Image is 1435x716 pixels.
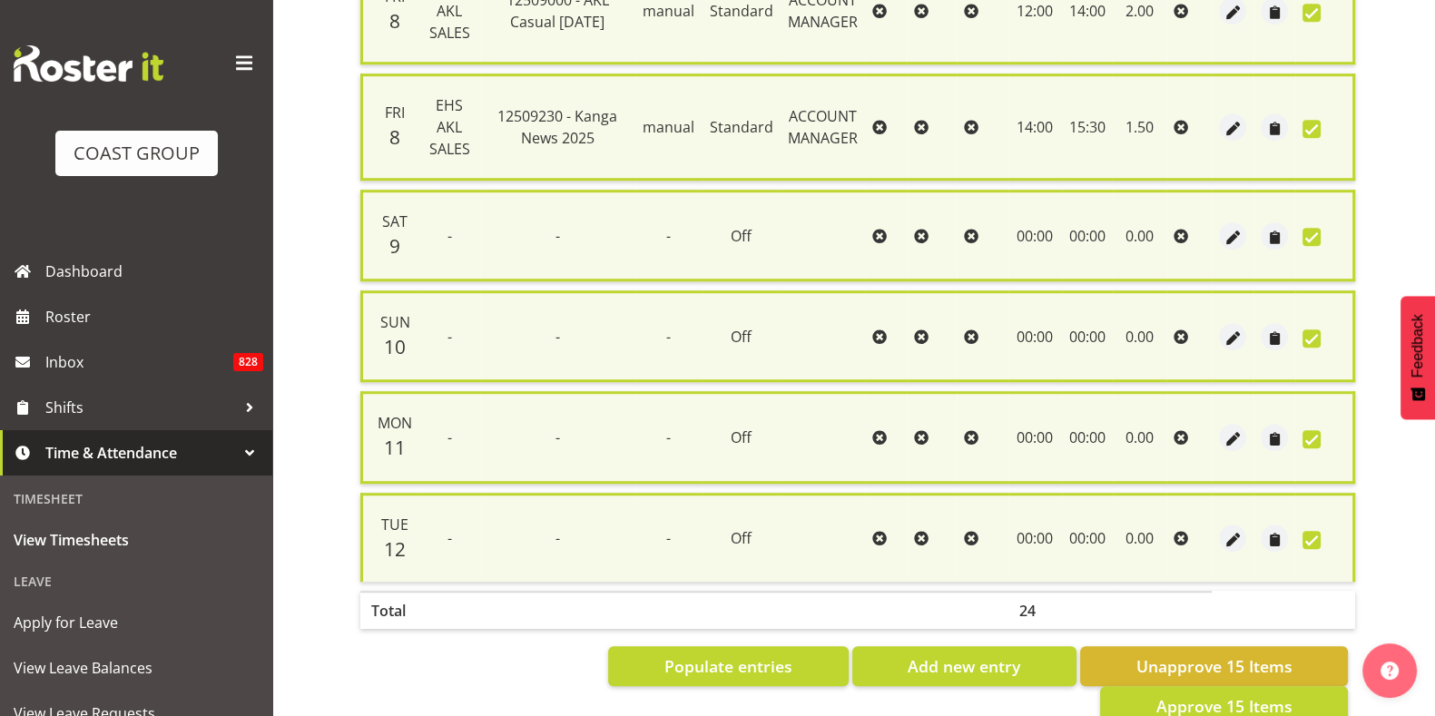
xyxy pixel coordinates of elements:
td: Off [703,290,781,382]
img: help-xxl-2.png [1381,662,1399,680]
span: ACCOUNT MANAGER [788,106,858,148]
span: 11 [384,435,406,460]
span: - [447,226,452,246]
span: Apply for Leave [14,609,259,636]
span: - [666,427,671,447]
th: Total [360,591,419,629]
img: Rosterit website logo [14,45,163,82]
td: 15:30 [1062,74,1113,181]
span: manual [643,117,694,137]
span: Unapprove 15 Items [1135,654,1292,678]
span: Mon [378,413,412,433]
span: 828 [233,353,263,371]
td: 00:00 [1062,493,1113,582]
td: 14:00 [1008,74,1062,181]
span: - [447,528,452,548]
td: 00:00 [1062,391,1113,483]
span: - [666,226,671,246]
button: Add new entry [852,646,1076,686]
td: 00:00 [1008,391,1062,483]
span: Tue [381,515,408,535]
td: 00:00 [1008,190,1062,281]
th: 24 [1008,591,1062,629]
td: Off [703,493,781,582]
td: 0.00 [1113,391,1167,483]
td: 00:00 [1062,190,1113,281]
a: Apply for Leave [5,600,268,645]
td: 00:00 [1008,493,1062,582]
td: 1.50 [1113,74,1167,181]
td: Off [703,391,781,483]
div: Leave [5,563,268,600]
span: - [555,528,560,548]
td: 00:00 [1008,290,1062,382]
span: Dashboard [45,258,263,285]
div: Timesheet [5,480,268,517]
td: Off [703,190,781,281]
td: 0.00 [1113,190,1167,281]
span: Roster [45,303,263,330]
span: manual [643,1,694,21]
span: Sun [380,312,410,332]
span: 12509230 - Kanga News 2025 [497,106,617,148]
span: Time & Attendance [45,439,236,466]
span: Populate entries [664,654,792,678]
span: View Leave Balances [14,654,259,682]
td: Standard [703,74,781,181]
td: 0.00 [1113,290,1167,382]
button: Unapprove 15 Items [1080,646,1348,686]
span: - [447,427,452,447]
span: Inbox [45,348,233,376]
button: Populate entries [608,646,848,686]
span: - [666,327,671,347]
span: - [555,327,560,347]
span: 10 [384,334,406,359]
span: 12 [384,536,406,562]
span: 8 [389,8,400,34]
span: Add new entry [908,654,1020,678]
a: View Timesheets [5,517,268,563]
span: Shifts [45,394,236,421]
span: - [555,226,560,246]
span: 8 [389,124,400,150]
span: Feedback [1410,314,1426,378]
span: Sat [382,211,408,231]
span: - [666,528,671,548]
span: 9 [389,233,400,259]
div: COAST GROUP [74,140,200,167]
span: View Timesheets [14,526,259,554]
a: View Leave Balances [5,645,268,691]
td: 0.00 [1113,493,1167,582]
span: Fri [385,103,405,123]
button: Feedback - Show survey [1401,296,1435,419]
span: - [555,427,560,447]
span: - [447,327,452,347]
td: 00:00 [1062,290,1113,382]
span: EHS AKL SALES [429,95,470,159]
